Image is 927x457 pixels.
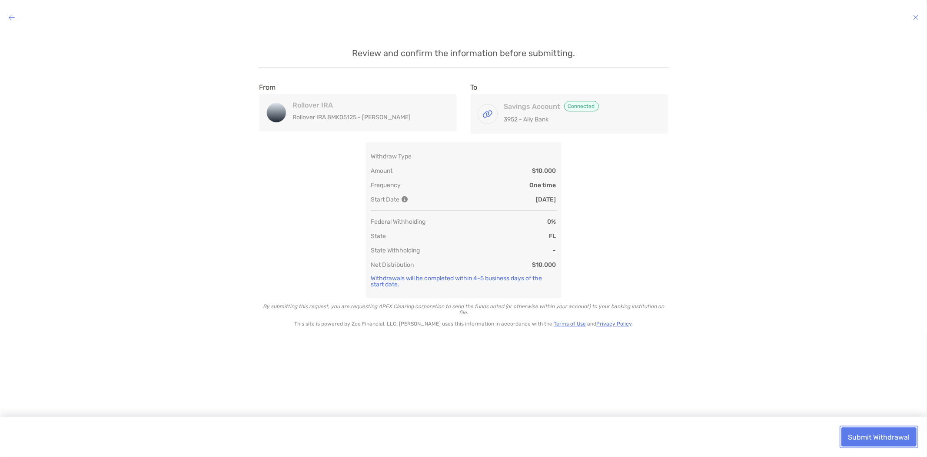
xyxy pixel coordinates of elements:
label: To [471,83,478,91]
label: From [259,83,276,91]
p: $10,000 [532,167,556,175]
p: This site is powered by Zoe Financial, LLC. [PERSON_NAME] uses this information in accordance wit... [259,321,668,327]
img: Savings Account [478,104,497,124]
p: By submitting this request, you are requesting APEX Clearing corporation to send the funds noted ... [259,303,668,316]
p: Net Distribution [371,261,414,269]
p: [DATE] [536,196,556,203]
p: 3952 - Ally Bank [504,114,651,125]
p: Review and confirm the information before submitting. [259,48,668,59]
p: Withdraw Type [371,153,412,160]
button: Submit Withdrawal [841,427,917,447]
h4: Savings Account [504,101,651,111]
p: Withdrawals will be completed within 4-5 business days of the start date. [371,276,556,288]
p: Rollover IRA 8MK05125 - [PERSON_NAME] [293,112,440,123]
p: - [553,247,556,254]
h4: Rollover IRA [293,101,440,109]
p: Federal Withholding [371,218,426,225]
a: Privacy Policy [596,321,631,327]
p: 0% [548,218,556,225]
span: Connected [564,101,599,111]
p: Start Date [371,196,407,203]
p: Amount [371,167,393,175]
p: $10,000 [532,261,556,269]
p: State [371,232,386,240]
p: One time [530,181,556,189]
p: Frequency [371,181,401,189]
a: Terms of Use [554,321,586,327]
p: FL [549,232,556,240]
p: State Withholding [371,247,420,254]
img: Rollover IRA [267,103,286,122]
